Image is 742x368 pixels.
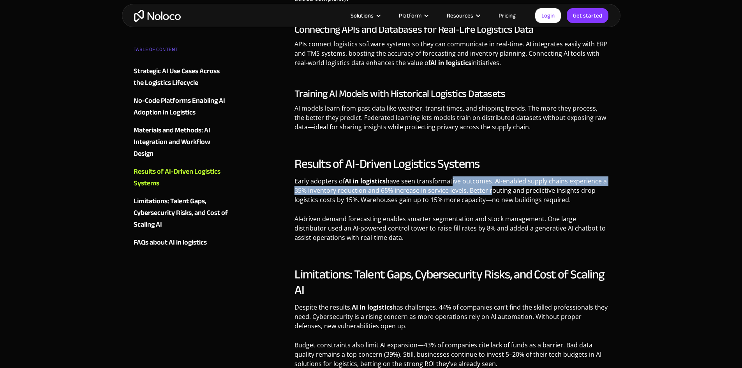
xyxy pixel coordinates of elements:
h3: Connecting APIs and Databases for Real-Life Logistics Data [294,24,609,35]
div: Platform [389,11,437,21]
div: TABLE OF CONTENT [134,44,228,59]
div: Resources [437,11,489,21]
h2: Limitations: Talent Gaps, Cybersecurity Risks, and Cost of Scaling AI [294,267,609,298]
a: Materials and Methods: AI Integration and Workflow Design [134,125,228,160]
h3: Training AI Models with Historical Logistics Datasets [294,88,609,100]
strong: AI in logistics [430,58,471,67]
p: Early adopters of have seen transformative outcomes. AI-enabled supply chains experience a 35% in... [294,176,609,210]
div: Resources [447,11,473,21]
p: APIs connect logistics software systems so they can communicate in real-time. AI integrates easil... [294,39,609,73]
a: Strategic AI Use Cases Across the Logistics Lifecycle [134,65,228,89]
a: home [134,10,181,22]
strong: AI in logistics [345,177,386,185]
a: Get started [567,8,608,23]
a: Login [535,8,561,23]
div: FAQs about AI in logistics [134,237,207,248]
div: Solutions [341,11,389,21]
p: AI models learn from past data like weather, transit times, and shipping trends. The more they pr... [294,104,609,137]
p: AI-driven demand forecasting enables smarter segmentation and stock management. One large distrib... [294,214,609,248]
a: FAQs about AI in logistics [134,237,228,248]
h2: Results of AI-Driven Logistics Systems [294,156,609,172]
div: Platform [399,11,421,21]
div: Solutions [351,11,374,21]
a: Pricing [489,11,525,21]
a: No-Code Platforms Enabling AI Adoption in Logistics [134,95,228,118]
a: Results of AI-Driven Logistics Systems [134,166,228,189]
p: Despite the results, has challenges. 44% of companies can’t find the skilled professionals they n... [294,303,609,336]
strong: AI in logistics [352,303,393,312]
a: Limitations: Talent Gaps, Cybersecurity Risks, and Cost of Scaling AI [134,195,228,231]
